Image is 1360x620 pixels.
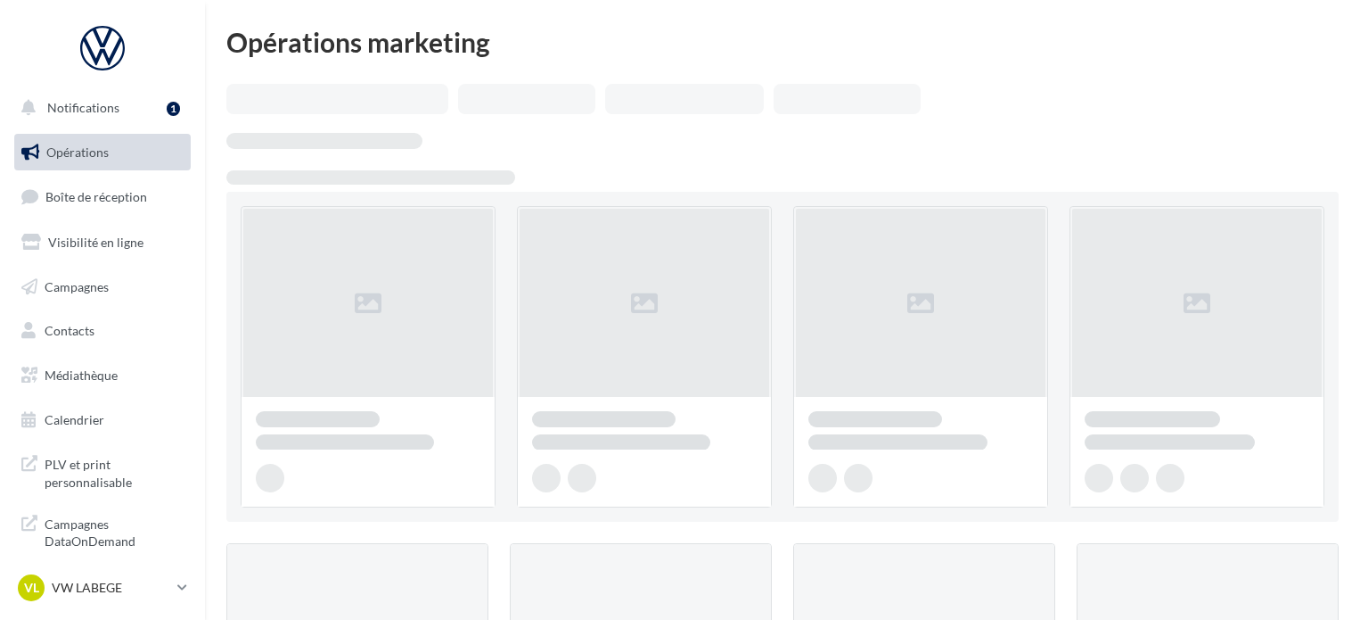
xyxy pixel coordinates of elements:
span: Campagnes DataOnDemand [45,512,184,550]
a: Contacts [11,312,194,350]
div: Opérations marketing [226,29,1339,55]
a: Campagnes DataOnDemand [11,505,194,558]
p: VW LABEGE [52,579,170,597]
button: Notifications 1 [11,89,187,127]
span: Opérations [46,145,109,160]
span: Calendrier [45,412,104,427]
span: Visibilité en ligne [48,235,143,250]
span: Médiathèque [45,368,118,383]
a: Boîte de réception [11,178,194,216]
a: Médiathèque [11,357,194,394]
a: Calendrier [11,401,194,439]
a: Visibilité en ligne [11,224,194,261]
a: PLV et print personnalisable [11,445,194,498]
a: Campagnes [11,269,194,306]
a: Opérations [11,134,194,171]
span: Notifications [47,100,119,115]
a: VL VW LABEGE [14,571,191,605]
span: PLV et print personnalisable [45,452,184,491]
div: 1 [167,102,180,116]
span: Campagnes [45,278,109,293]
span: VL [24,579,39,597]
span: Boîte de réception [45,189,147,204]
span: Contacts [45,323,94,338]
